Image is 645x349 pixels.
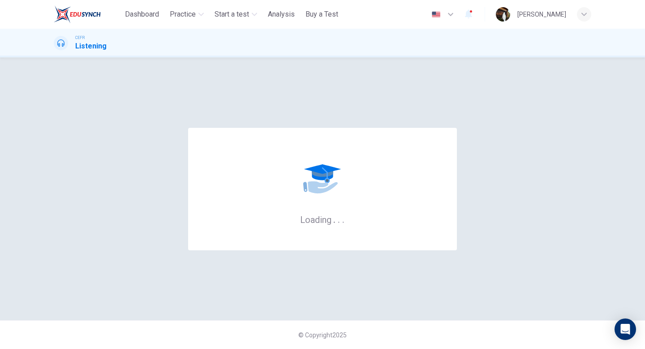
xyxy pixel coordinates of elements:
[215,9,249,20] span: Start a test
[75,41,107,52] h1: Listening
[615,318,636,340] div: Open Intercom Messenger
[121,6,163,22] button: Dashboard
[211,6,261,22] button: Start a test
[496,7,510,22] img: Profile picture
[430,11,442,18] img: en
[342,211,345,226] h6: .
[333,211,336,226] h6: .
[302,6,342,22] button: Buy a Test
[54,5,121,23] a: ELTC logo
[170,9,196,20] span: Practice
[54,5,101,23] img: ELTC logo
[75,35,85,41] span: CEFR
[337,211,340,226] h6: .
[305,9,338,20] span: Buy a Test
[517,9,566,20] div: [PERSON_NAME]
[125,9,159,20] span: Dashboard
[166,6,207,22] button: Practice
[298,332,347,339] span: © Copyright 2025
[264,6,298,22] button: Analysis
[300,214,345,225] h6: Loading
[268,9,295,20] span: Analysis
